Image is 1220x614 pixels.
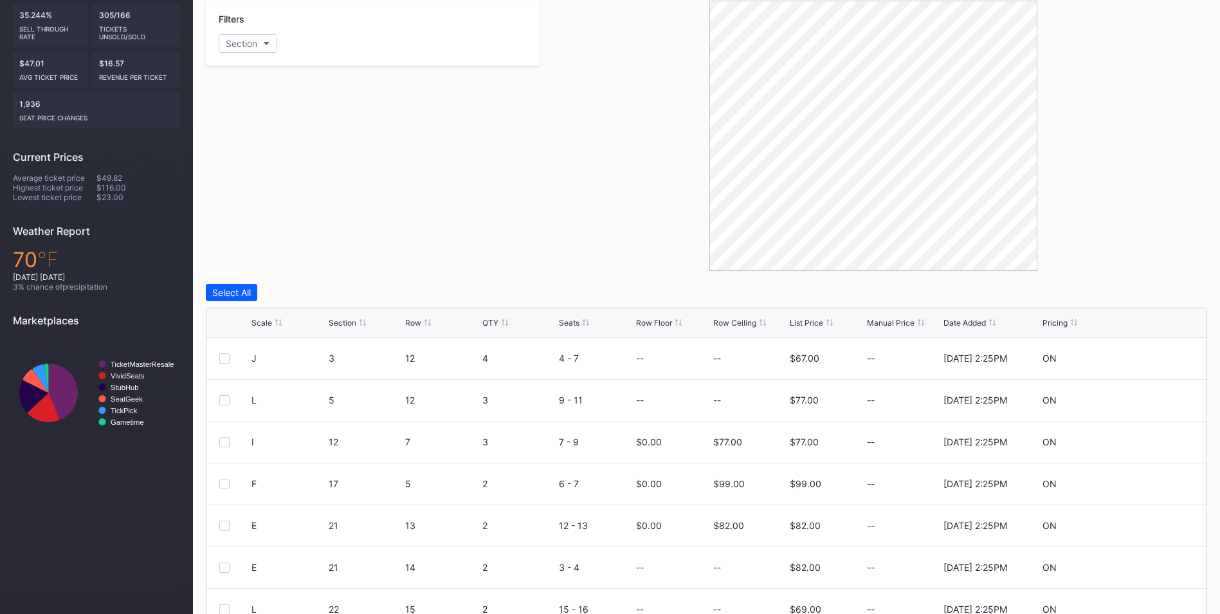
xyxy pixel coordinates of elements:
div: 12 [405,395,479,405]
div: 3 [482,395,556,405]
div: Avg ticket price [19,68,81,81]
div: $77.00 [790,436,819,447]
div: [DATE] 2:25PM [943,353,1007,364]
div: Sell Through Rate [19,20,81,41]
div: $99.00 [790,478,821,489]
div: 14 [405,562,479,573]
button: Select All [206,284,257,301]
div: F [251,478,257,489]
div: $82.00 [713,520,744,531]
div: -- [867,436,941,447]
div: $23.00 [96,192,180,202]
div: 4 [482,353,556,364]
div: ON [1042,353,1057,364]
text: SeatGeek [111,395,143,403]
button: Section [219,34,277,53]
div: $0.00 [636,520,662,531]
div: Scale [251,318,272,328]
text: TicketMasterResale [111,360,174,368]
div: -- [636,395,644,405]
div: $0.00 [636,436,662,447]
div: 21 [329,520,403,531]
text: StubHub [111,384,139,391]
text: Gametime [111,418,144,426]
div: 12 [405,353,479,364]
div: ON [1042,562,1057,573]
div: 17 [329,478,403,489]
div: -- [867,353,941,364]
div: 7 [405,436,479,447]
div: 2 [482,478,556,489]
div: -- [713,562,721,573]
div: $47.01 [13,52,87,88]
div: 3 % chance of precipitation [13,282,180,292]
div: 12 - 13 [559,520,633,531]
div: -- [636,353,644,364]
div: seat price changes [19,109,174,122]
div: $82.00 [790,520,821,531]
div: 3 [482,436,556,447]
div: Weather Report [13,225,180,237]
svg: Chart title [13,337,180,449]
div: QTY [482,318,498,328]
div: Highest ticket price [13,183,96,192]
div: $116.00 [96,183,180,192]
div: $82.00 [790,562,821,573]
div: Row [405,318,421,328]
div: Date Added [943,318,986,328]
div: 9 - 11 [559,395,633,405]
div: ON [1042,395,1057,405]
div: Average ticket price [13,173,96,183]
div: 2 [482,562,556,573]
div: 70 [13,247,180,272]
div: Revenue per ticket [99,68,174,81]
div: 5 [329,395,403,405]
div: 21 [329,562,403,573]
div: Seats [559,318,579,328]
div: Row Ceiling [713,318,756,328]
div: Lowest ticket price [13,192,96,202]
div: 35.244% [13,4,87,47]
div: 13 [405,520,479,531]
div: [DATE] 2:25PM [943,478,1007,489]
div: [DATE] 2:25PM [943,520,1007,531]
div: Manual Price [867,318,915,328]
div: Section [329,318,356,328]
div: $77.00 [713,436,742,447]
div: Select All [212,287,251,298]
div: [DATE] [DATE] [13,272,180,282]
div: 6 - 7 [559,478,633,489]
div: 5 [405,478,479,489]
div: [DATE] 2:25PM [943,395,1007,405]
div: ON [1042,436,1057,447]
div: Filters [219,14,527,24]
div: Current Prices [13,151,180,163]
div: $49.82 [96,173,180,183]
div: J [251,353,257,364]
div: 1,936 [13,93,180,128]
div: List Price [790,318,823,328]
div: Marketplaces [13,314,180,327]
div: -- [713,353,721,364]
div: Tickets Unsold/Sold [99,20,174,41]
div: ON [1042,478,1057,489]
span: ℉ [37,247,59,272]
div: 305/166 [93,4,181,47]
div: [DATE] 2:25PM [943,562,1007,573]
div: E [251,562,257,573]
div: 12 [329,436,403,447]
div: -- [867,395,941,405]
text: TickPick [111,407,138,414]
div: -- [867,478,941,489]
div: $16.57 [93,52,181,88]
div: $67.00 [790,353,819,364]
text: VividSeats [111,372,145,380]
div: 3 [329,353,403,364]
div: $0.00 [636,478,662,489]
div: 2 [482,520,556,531]
div: I [251,436,254,447]
div: 7 - 9 [559,436,633,447]
div: -- [867,562,941,573]
div: -- [713,395,721,405]
div: Section [226,38,257,49]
